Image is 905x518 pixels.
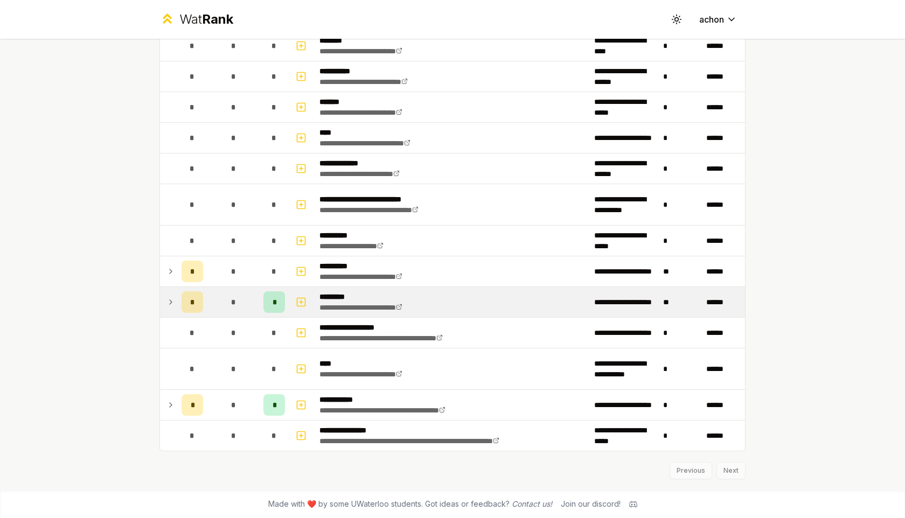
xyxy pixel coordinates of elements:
div: Wat [179,11,233,28]
a: Contact us! [512,499,552,508]
span: achon [699,13,724,26]
span: Made with ❤️ by some UWaterloo students. Got ideas or feedback? [268,499,552,509]
div: Join our discord! [561,499,621,509]
a: WatRank [159,11,233,28]
button: achon [691,10,746,29]
span: Rank [202,11,233,27]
